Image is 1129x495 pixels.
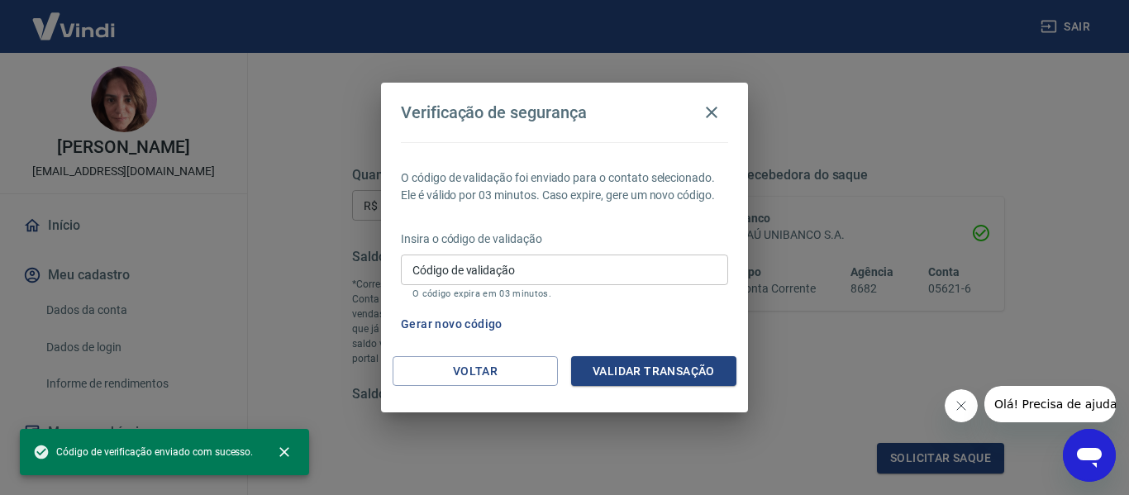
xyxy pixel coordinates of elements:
[571,356,736,387] button: Validar transação
[412,288,717,299] p: O código expira em 03 minutos.
[401,169,728,204] p: O código de validação foi enviado para o contato selecionado. Ele é válido por 03 minutos. Caso e...
[945,389,978,422] iframe: Fechar mensagem
[394,309,509,340] button: Gerar novo código
[393,356,558,387] button: Voltar
[401,102,587,122] h4: Verificação de segurança
[266,434,302,470] button: close
[401,231,728,248] p: Insira o código de validação
[10,12,139,25] span: Olá! Precisa de ajuda?
[33,444,253,460] span: Código de verificação enviado com sucesso.
[984,386,1116,422] iframe: Mensagem da empresa
[1063,429,1116,482] iframe: Botão para abrir a janela de mensagens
